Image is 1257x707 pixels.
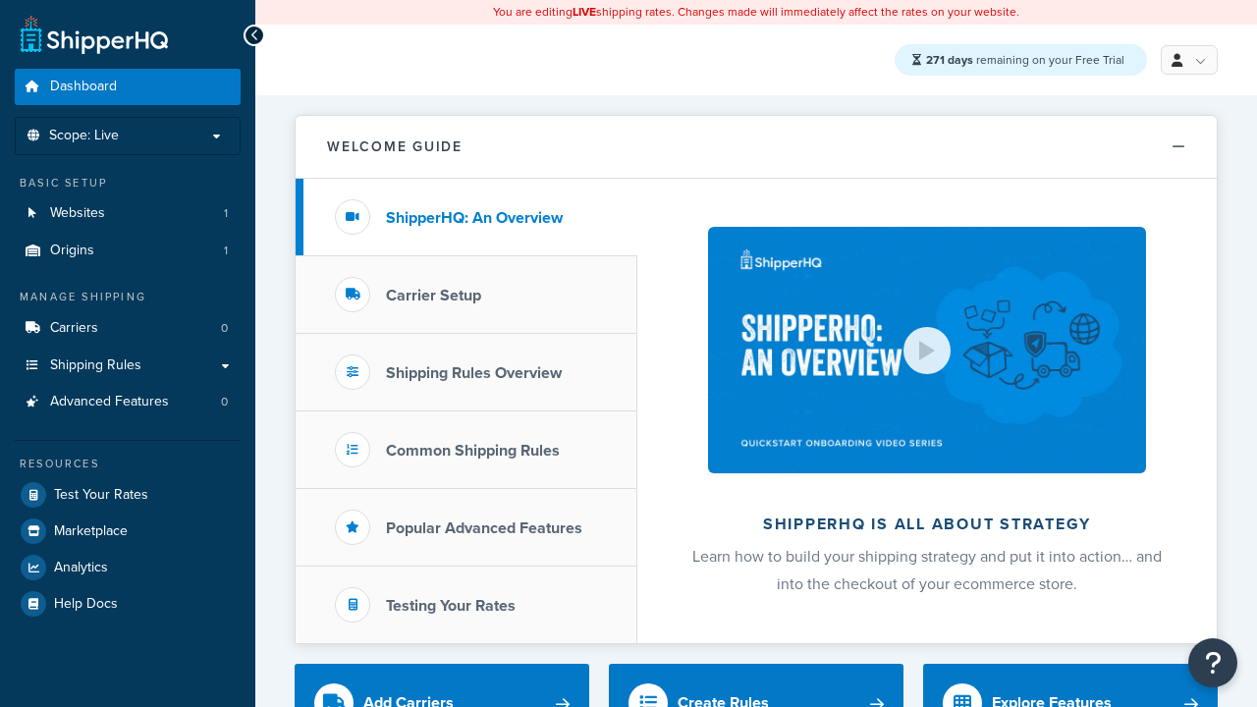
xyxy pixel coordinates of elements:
[54,560,108,576] span: Analytics
[15,310,241,347] a: Carriers0
[15,233,241,269] li: Origins
[15,477,241,513] a: Test Your Rates
[296,116,1217,179] button: Welcome Guide
[15,456,241,472] div: Resources
[15,310,241,347] li: Carriers
[221,394,228,410] span: 0
[689,516,1165,533] h2: ShipperHQ is all about strategy
[49,128,119,144] span: Scope: Live
[50,357,141,374] span: Shipping Rules
[15,384,241,420] a: Advanced Features0
[15,586,241,622] a: Help Docs
[15,175,241,191] div: Basic Setup
[15,348,241,384] a: Shipping Rules
[386,519,582,537] h3: Popular Advanced Features
[15,550,241,585] a: Analytics
[54,487,148,504] span: Test Your Rates
[15,233,241,269] a: Origins1
[386,287,481,304] h3: Carrier Setup
[54,596,118,613] span: Help Docs
[15,195,241,232] a: Websites1
[327,139,463,154] h2: Welcome Guide
[926,51,973,69] strong: 271 days
[708,227,1146,473] img: ShipperHQ is all about strategy
[54,523,128,540] span: Marketplace
[15,195,241,232] li: Websites
[50,205,105,222] span: Websites
[224,243,228,259] span: 1
[15,69,241,105] a: Dashboard
[926,51,1124,69] span: remaining on your Free Trial
[386,597,516,615] h3: Testing Your Rates
[386,209,563,227] h3: ShipperHQ: An Overview
[221,320,228,337] span: 0
[386,442,560,460] h3: Common Shipping Rules
[50,394,169,410] span: Advanced Features
[15,289,241,305] div: Manage Shipping
[1188,638,1237,687] button: Open Resource Center
[692,545,1162,595] span: Learn how to build your shipping strategy and put it into action… and into the checkout of your e...
[224,205,228,222] span: 1
[15,384,241,420] li: Advanced Features
[386,364,562,382] h3: Shipping Rules Overview
[15,514,241,549] a: Marketplace
[573,3,596,21] b: LIVE
[50,243,94,259] span: Origins
[50,79,117,95] span: Dashboard
[50,320,98,337] span: Carriers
